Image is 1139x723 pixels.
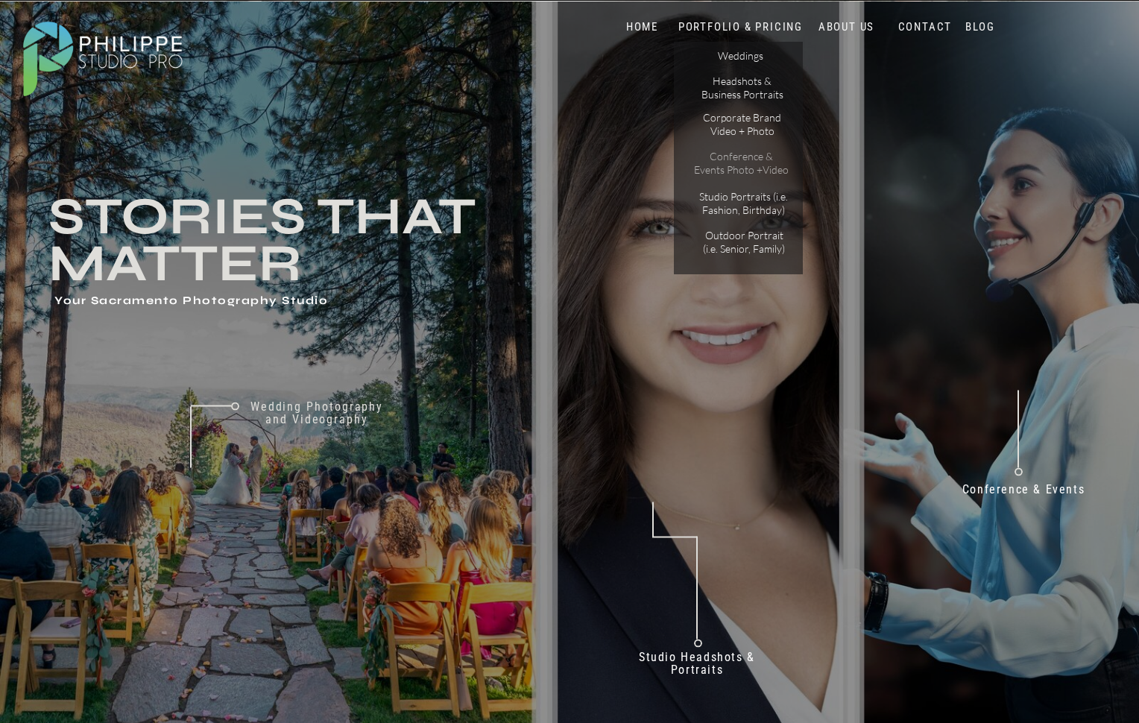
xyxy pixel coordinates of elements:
[621,650,773,682] a: Studio Headshots & Portraits
[590,370,1021,514] h2: Don't just take our word for it
[239,400,394,440] a: Wedding Photography and Videography
[698,49,783,65] a: Weddings
[719,568,920,608] p: 70+ 5 Star reviews on Google & Yelp
[952,482,1095,502] a: Conference & Events
[693,190,794,216] a: Studio Portraits (i.e. Fashion, Birthday)
[697,229,791,255] a: Outdoor Portrait (i.e. Senior, Family)
[700,111,784,137] a: Corporate Brand Video + Photo
[962,20,999,34] a: BLOG
[674,20,807,34] a: PORTFOLIO & PRICING
[54,294,467,309] h1: Your Sacramento Photography Studio
[700,75,784,101] a: Headshots & Business Portraits
[895,20,956,34] a: CONTACT
[610,20,674,34] a: HOME
[693,150,789,176] a: Conference & Events Photo +Video
[48,193,652,284] h3: Stories that Matter
[815,20,878,34] a: ABOUT US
